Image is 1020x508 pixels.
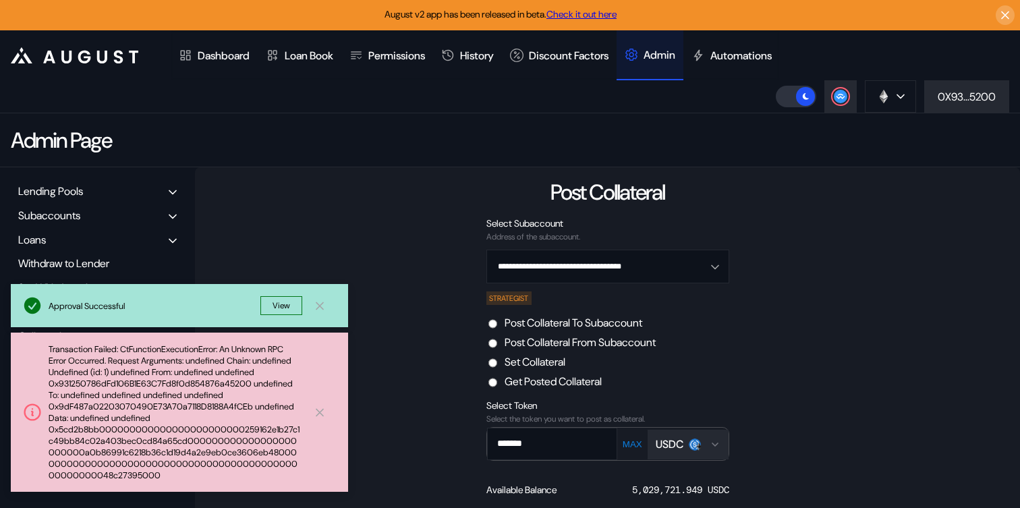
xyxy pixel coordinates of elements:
[486,232,729,242] div: Address of the subaccount.
[49,343,302,481] div: Transaction Failed: CtFunctionExecutionError: An Unknown RPC Error Occurred. Request Arguments: u...
[505,374,602,389] label: Get Posted Collateral
[460,49,494,63] div: History
[689,439,701,451] img: usdc.png
[13,253,181,274] div: Withdraw to Lender
[486,250,729,283] button: Open menu
[13,277,181,298] div: Set Withdrawal
[18,208,80,223] div: Subaccounts
[171,30,258,80] a: Dashboard
[683,30,780,80] a: Automations
[505,355,565,369] label: Set Collateral
[11,126,111,154] div: Admin Page
[865,80,916,113] button: chain logo
[550,178,664,206] div: Post Collateral
[49,300,260,312] div: Approval Successful
[18,233,46,247] div: Loans
[368,49,425,63] div: Permissions
[505,316,642,330] label: Post Collateral To Subaccount
[385,8,617,20] span: August v2 app has been released in beta.
[505,335,656,349] label: Post Collateral From Subaccount
[18,184,83,198] div: Lending Pools
[619,439,646,450] button: MAX
[695,443,703,451] img: svg+xml,%3c
[632,484,729,496] div: 5,029,721.949 USDC
[486,414,729,424] div: Select the token you want to post as collateral.
[486,399,729,412] div: Select Token
[938,90,996,104] div: 0X93...5200
[648,430,729,459] button: Open menu for selecting token for payment
[502,30,617,80] a: Discount Factors
[617,30,683,80] a: Admin
[924,80,1009,113] button: 0X93...5200
[710,49,772,63] div: Automations
[258,30,341,80] a: Loan Book
[529,49,608,63] div: Discount Factors
[260,296,302,315] button: View
[644,48,675,62] div: Admin
[486,484,557,496] div: Available Balance
[486,291,532,305] div: STRATEGIST
[876,89,891,104] img: chain logo
[341,30,433,80] a: Permissions
[546,8,617,20] a: Check it out here
[285,49,333,63] div: Loan Book
[656,437,683,451] div: USDC
[198,49,250,63] div: Dashboard
[486,217,729,229] div: Select Subaccount
[433,30,502,80] a: History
